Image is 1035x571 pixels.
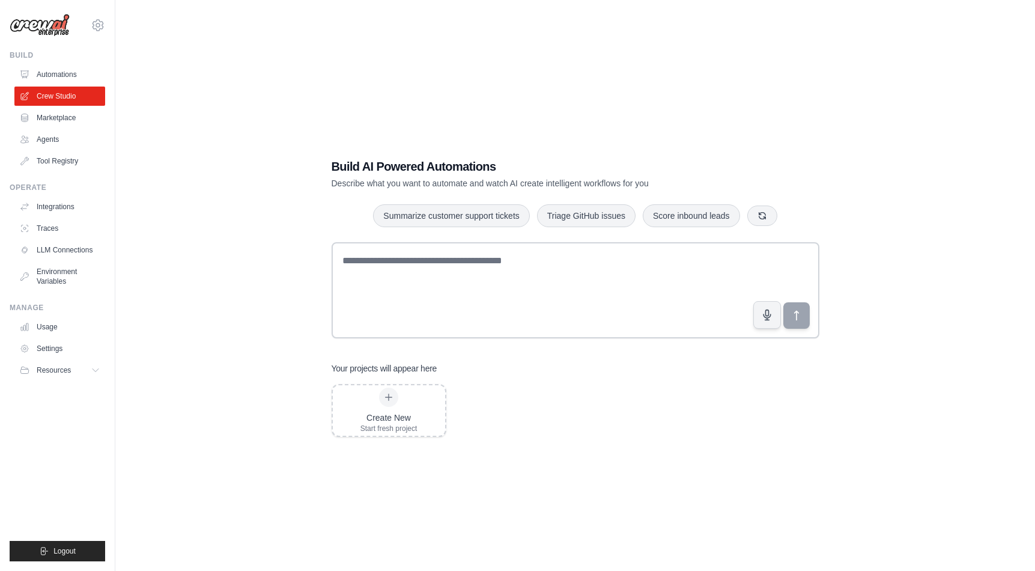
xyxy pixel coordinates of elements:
a: Automations [14,65,105,84]
button: Logout [10,541,105,561]
a: Traces [14,219,105,238]
button: Triage GitHub issues [537,204,636,227]
h1: Build AI Powered Automations [332,158,735,175]
a: LLM Connections [14,240,105,260]
div: Create New [360,412,417,424]
div: Build [10,50,105,60]
div: Manage [10,303,105,313]
h3: Your projects will appear here [332,362,437,374]
a: Agents [14,130,105,149]
img: Logo [10,14,70,37]
a: Marketplace [14,108,105,127]
button: Get new suggestions [747,206,777,226]
button: Click to speak your automation idea [753,301,781,329]
div: Operate [10,183,105,192]
a: Crew Studio [14,87,105,106]
a: Usage [14,317,105,337]
p: Describe what you want to automate and watch AI create intelligent workflows for you [332,177,735,189]
button: Resources [14,361,105,380]
a: Settings [14,339,105,358]
span: Resources [37,365,71,375]
span: Logout [53,546,76,556]
a: Tool Registry [14,151,105,171]
button: Score inbound leads [643,204,740,227]
a: Environment Variables [14,262,105,291]
a: Integrations [14,197,105,216]
button: Summarize customer support tickets [373,204,529,227]
div: Start fresh project [360,424,417,433]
